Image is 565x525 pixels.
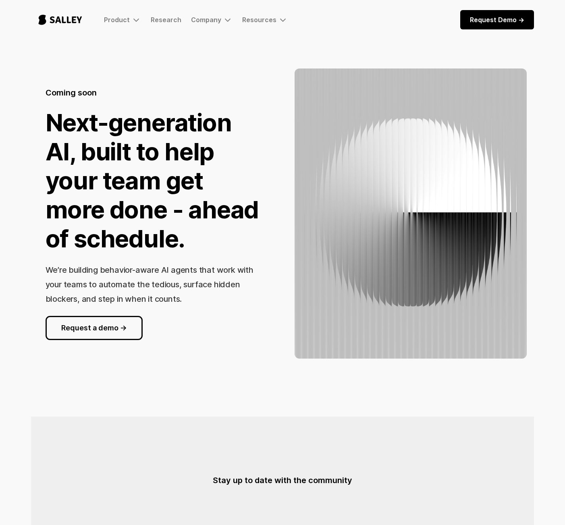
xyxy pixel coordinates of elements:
div: Resources [242,15,288,25]
div: Company [191,15,233,25]
div: Product [104,15,141,25]
h5: Stay up to date with the community [213,475,352,486]
div: Product [104,16,130,24]
a: Request a demo -> [46,316,143,340]
h1: Next-generation AI, built to help your team get more done - ahead of schedule. [46,108,264,253]
a: Research [151,16,181,24]
h5: Coming soon [46,87,97,98]
div: Resources [242,16,276,24]
a: home [31,6,89,33]
a: Request Demo -> [460,10,534,29]
h3: We’re building behavior-aware AI agents that work with your teams to automate the tedious, surfac... [46,265,253,304]
div: Company [191,16,221,24]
